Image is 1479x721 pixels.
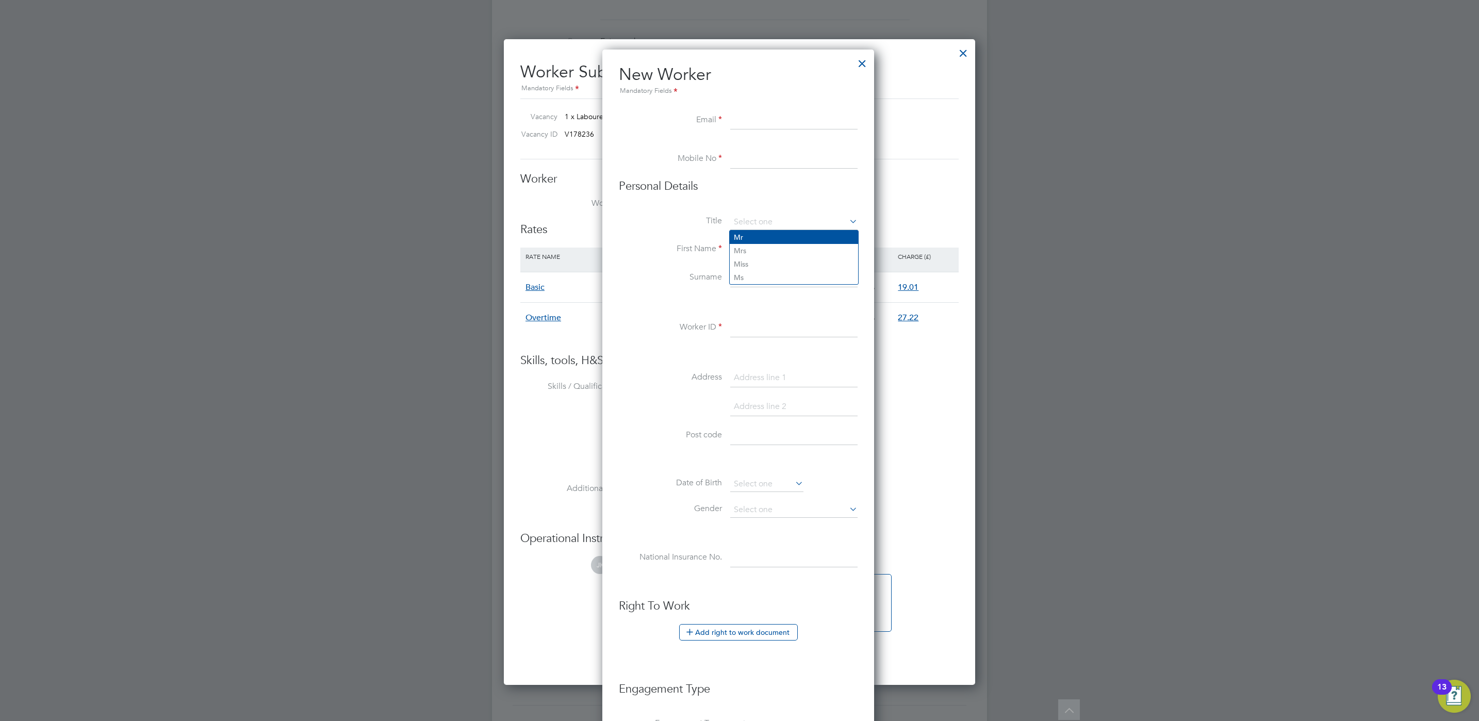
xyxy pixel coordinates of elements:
label: Tools [520,432,623,443]
button: Add right to work document [679,624,798,641]
div: Rate Name [523,248,610,265]
li: Mr [730,231,858,244]
h3: Operational Instructions & Comments [520,531,959,546]
div: Mandatory Fields [520,83,959,94]
span: Overtime [525,313,561,323]
h3: Right To Work [619,599,858,614]
label: Worker ID [619,322,722,333]
label: Vacancy ID [516,129,557,139]
input: Address line 2 [730,398,858,416]
input: Select one [730,477,803,492]
span: Basic [525,282,545,292]
span: 19.01 [898,282,918,292]
input: Address line 1 [730,369,858,387]
span: V178236 [565,129,594,139]
div: Charge (£) [895,248,956,265]
h3: Worker [520,172,959,187]
input: Select one [730,215,858,230]
h3: Rates [520,222,959,237]
label: Worker [520,198,623,209]
li: Ms [730,271,858,284]
label: Gender [619,503,722,514]
div: 13 [1437,687,1447,700]
h3: Personal Details [619,179,858,194]
label: Additional H&S [520,483,623,494]
label: Post code [619,430,722,440]
label: Date of Birth [619,478,722,488]
span: 27.22 [898,313,918,323]
h2: New Worker [619,64,858,97]
span: JK [591,556,609,574]
div: Mandatory Fields [619,86,858,97]
h2: Worker Submission [520,54,959,94]
label: Vacancy [516,112,557,121]
label: Surname [619,272,722,283]
input: Select one [730,502,858,518]
h3: Skills, tools, H&S [520,353,959,368]
label: Address [619,372,722,383]
label: National Insurance No. [619,552,722,563]
label: Skills / Qualifications [520,381,623,392]
button: Open Resource Center, 13 new notifications [1438,680,1471,713]
label: Email [619,114,722,125]
label: Mobile No [619,153,722,164]
label: Title [619,216,722,226]
span: 1 x Labourer 2025 [565,112,625,121]
li: Mrs [730,244,858,257]
li: Miss [730,257,858,271]
h3: Engagement Type [619,671,858,697]
label: First Name [619,243,722,254]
